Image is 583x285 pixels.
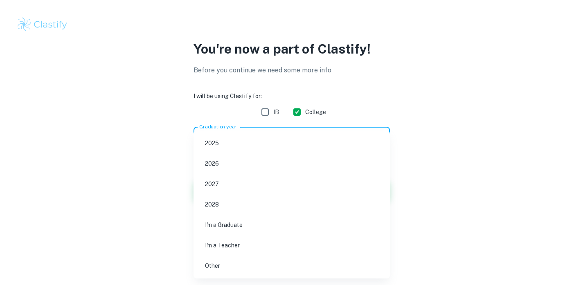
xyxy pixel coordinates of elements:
[197,215,387,234] li: I'm a Graduate
[197,236,387,255] li: I'm a Teacher
[197,134,387,153] li: 2025
[197,195,387,214] li: 2028
[197,154,387,173] li: 2026
[197,256,387,275] li: Other
[197,175,387,193] li: 2027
